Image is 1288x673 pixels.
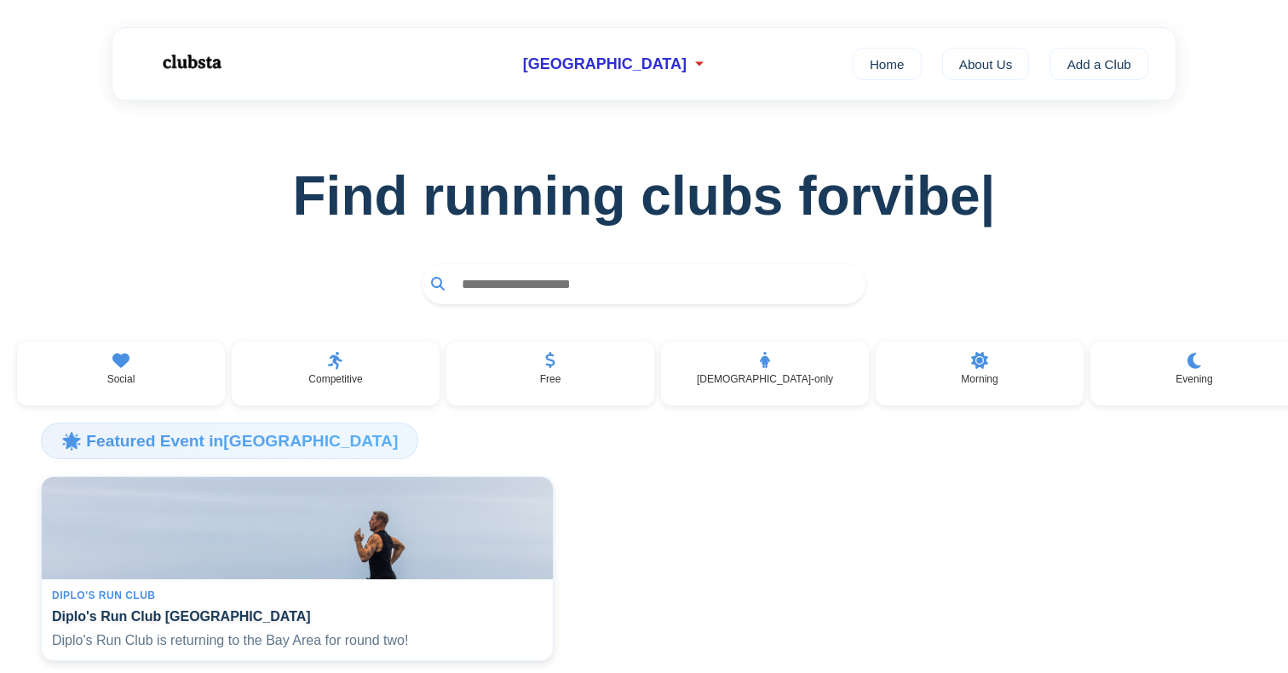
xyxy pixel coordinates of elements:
a: Home [853,48,922,80]
img: Logo [140,41,242,83]
p: Social [107,373,135,385]
a: About Us [942,48,1030,80]
span: vibe [871,164,996,227]
p: Morning [961,373,998,385]
h3: 🌟 Featured Event in [GEOGRAPHIC_DATA] [41,423,418,458]
h1: Find running clubs for [27,164,1261,227]
span: [GEOGRAPHIC_DATA] [523,55,687,73]
p: Evening [1176,373,1212,385]
p: Diplo's Run Club is returning to the Bay Area for round two! [52,631,543,650]
p: Free [540,373,561,385]
span: | [980,165,996,227]
p: Competitive [308,373,362,385]
img: Diplo's Run Club San Francisco [42,477,553,579]
div: Diplo's Run Club [52,590,543,601]
a: Add a Club [1049,48,1148,80]
p: [DEMOGRAPHIC_DATA]-only [697,373,833,385]
h4: Diplo's Run Club [GEOGRAPHIC_DATA] [52,608,543,624]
